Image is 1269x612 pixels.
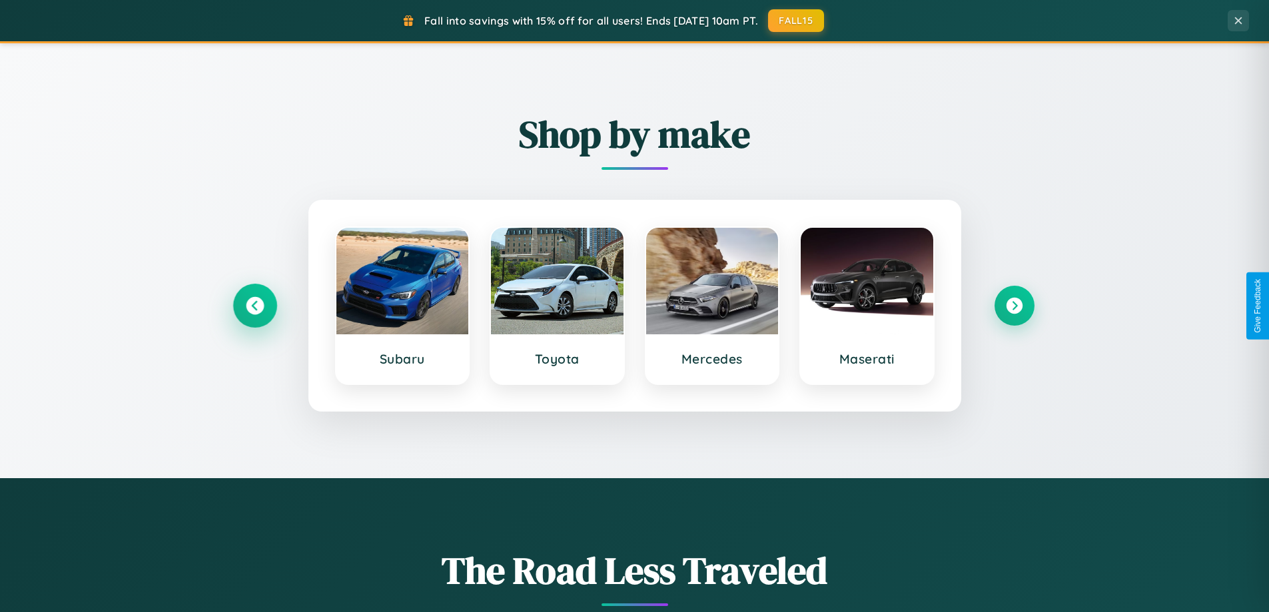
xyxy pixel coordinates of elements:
[235,109,1035,160] h2: Shop by make
[1253,279,1262,333] div: Give Feedback
[504,351,610,367] h3: Toyota
[659,351,765,367] h3: Mercedes
[768,9,824,32] button: FALL15
[235,545,1035,596] h1: The Road Less Traveled
[350,351,456,367] h3: Subaru
[424,14,758,27] span: Fall into savings with 15% off for all users! Ends [DATE] 10am PT.
[814,351,920,367] h3: Maserati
